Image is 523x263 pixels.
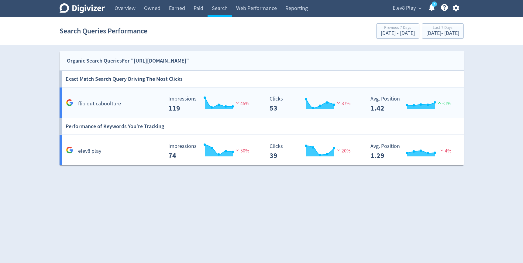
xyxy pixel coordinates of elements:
[417,5,423,11] span: expand_more
[234,101,249,107] span: 45%
[335,148,350,154] span: 20%
[335,148,342,152] img: negative-performance.svg
[165,143,256,159] svg: Impressions 74
[66,99,73,106] svg: Google Analytics
[165,96,256,112] svg: Impressions 119
[393,3,416,13] span: Elev8 Play
[60,21,147,41] h1: Search Queries Performance
[66,71,183,87] h6: Exact Match Search Query Driving The Most Clicks
[335,101,342,105] img: negative-performance.svg
[60,87,464,118] a: flip out caboolture Impressions 119 Impressions 119 45% Clicks 53 Clicks 53 37% Avg. Position 1.4...
[391,3,423,13] button: Elev8 Play
[439,148,451,154] span: 4%
[66,118,164,135] h6: Performance of Keywords You're Tracking
[381,26,415,31] div: Previous 7 Days
[432,2,437,7] a: 5
[78,100,121,108] h5: flip out caboolture
[60,135,464,166] a: elev8 play Impressions 74 Impressions 74 50% Clicks 39 Clicks 39 20% Avg. Position 1.29 Avg. Posi...
[234,101,240,105] img: negative-performance.svg
[426,26,459,31] div: Last 7 Days
[267,96,358,112] svg: Clicks 53
[422,23,464,39] button: Last 7 Days[DATE]- [DATE]
[367,143,459,159] svg: Avg. Position 1.29
[67,56,189,65] div: Organic Search Queries For "[URL][DOMAIN_NAME]"
[381,31,415,36] div: [DATE] - [DATE]
[436,101,442,105] img: positive-performance.svg
[267,143,358,159] svg: Clicks 39
[426,31,459,36] div: [DATE] - [DATE]
[66,146,73,154] svg: Google Analytics
[376,23,419,39] button: Previous 7 Days[DATE] - [DATE]
[234,148,240,152] img: negative-performance.svg
[234,148,249,154] span: 50%
[78,148,101,155] h5: elev8 play
[335,101,350,107] span: 37%
[436,101,451,107] span: <1%
[367,96,459,112] svg: Avg. Position 1.42
[433,2,435,6] text: 5
[439,148,445,152] img: negative-performance.svg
